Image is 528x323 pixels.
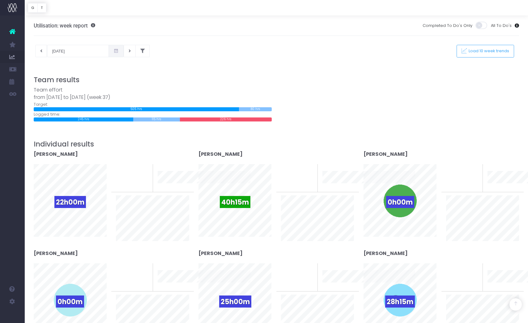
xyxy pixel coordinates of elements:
[34,151,78,158] strong: [PERSON_NAME]
[116,274,141,280] span: To last week
[423,23,472,29] span: Completed To Do's Only
[220,196,250,208] span: 40h15m
[303,263,313,274] span: 0%
[198,151,243,158] strong: [PERSON_NAME]
[34,140,519,148] h3: Individual results
[467,49,509,54] span: Load 10 week trends
[34,117,133,121] div: 245 hrs
[29,86,276,121] div: Target: Logged time:
[34,23,95,29] h3: Utilisation: week report
[37,3,46,13] button: T
[491,23,512,29] span: All To Do's
[386,196,414,208] span: 0h00m
[488,284,515,291] span: 10 week trend
[133,117,180,121] div: 115 hrs
[322,284,350,291] span: 10 week trend
[488,185,515,191] span: 10 week trend
[457,45,514,57] button: Load 10 week trends
[158,185,185,191] span: 10 week trend
[28,3,38,13] button: G
[56,295,84,308] span: 0h00m
[180,117,272,121] div: 226 hrs
[54,196,86,208] span: 22h00m
[34,250,78,257] strong: [PERSON_NAME]
[303,164,313,174] span: 0%
[239,107,272,111] div: 80 hrs
[322,185,350,191] span: 10 week trend
[198,250,243,257] strong: [PERSON_NAME]
[446,174,471,181] span: To last week
[364,250,408,257] strong: [PERSON_NAME]
[138,263,148,274] span: 0%
[281,174,306,181] span: To last week
[219,295,251,308] span: 25h00m
[385,295,415,308] span: 28h15m
[8,311,17,320] img: images/default_profile_image.png
[446,274,471,280] span: To last week
[364,151,408,158] strong: [PERSON_NAME]
[34,107,239,111] div: 505 hrs
[468,263,478,274] span: 0%
[34,86,272,101] div: Team effort from [DATE] to [DATE] (week 37)
[116,174,141,181] span: To last week
[468,164,478,174] span: 0%
[158,284,185,291] span: 10 week trend
[138,164,148,174] span: 0%
[34,76,519,84] h3: Team results
[281,274,306,280] span: To last week
[28,3,46,13] div: Vertical button group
